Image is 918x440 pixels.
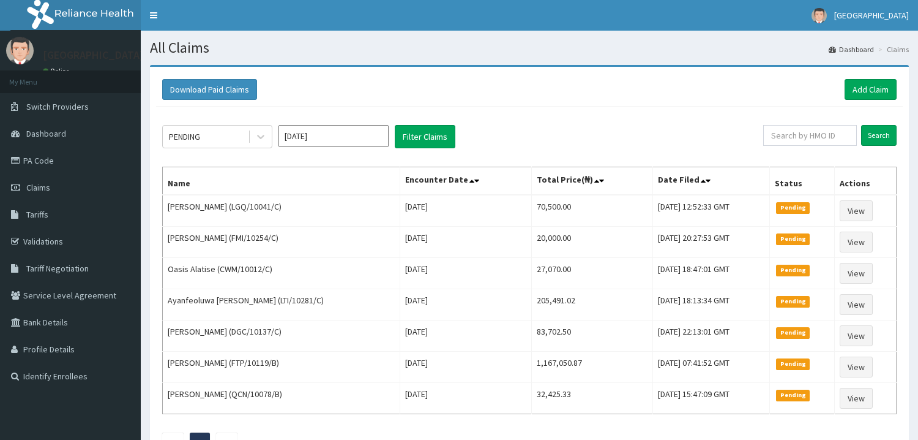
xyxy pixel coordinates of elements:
td: [PERSON_NAME] (QCN/10078/B) [163,383,400,414]
input: Search [861,125,897,146]
span: Pending [776,327,810,338]
th: Status [770,167,834,195]
span: Pending [776,265,810,276]
button: Download Paid Claims [162,79,257,100]
span: Tariffs [26,209,48,220]
td: 32,425.33 [531,383,653,414]
td: 20,000.00 [531,227,653,258]
td: 83,702.50 [531,321,653,352]
td: [DATE] [400,227,531,258]
td: Ayanfeoluwa [PERSON_NAME] (LTI/10281/C) [163,289,400,321]
th: Total Price(₦) [531,167,653,195]
td: [PERSON_NAME] (DGC/10137/C) [163,321,400,352]
td: [DATE] 12:52:33 GMT [653,195,770,227]
td: [DATE] [400,383,531,414]
span: Switch Providers [26,101,89,112]
th: Date Filed [653,167,770,195]
img: User Image [812,8,827,23]
td: [DATE] [400,195,531,227]
td: [DATE] 18:13:34 GMT [653,289,770,321]
td: 70,500.00 [531,195,653,227]
td: [DATE] [400,258,531,289]
td: [DATE] [400,352,531,383]
span: Dashboard [26,128,66,139]
a: View [840,294,873,315]
span: Claims [26,182,50,193]
td: [PERSON_NAME] (LGQ/10041/C) [163,195,400,227]
th: Actions [834,167,896,195]
td: [DATE] [400,321,531,352]
td: Oasis Alatise (CWM/10012/C) [163,258,400,289]
a: Add Claim [845,79,897,100]
a: View [840,232,873,252]
li: Claims [875,44,909,55]
span: Pending [776,202,810,213]
td: [PERSON_NAME] (FTP/10119/B) [163,352,400,383]
a: Online [43,67,72,75]
a: View [840,357,873,377]
td: [PERSON_NAME] (FMI/10254/C) [163,227,400,258]
span: Pending [776,390,810,401]
a: View [840,200,873,221]
button: Filter Claims [395,125,455,148]
td: 27,070.00 [531,258,653,289]
span: Pending [776,233,810,245]
span: Tariff Negotiation [26,263,89,274]
p: [GEOGRAPHIC_DATA] [43,50,144,61]
a: View [840,325,873,346]
img: User Image [6,37,34,64]
td: 1,167,050.87 [531,352,653,383]
div: PENDING [169,131,200,143]
input: Select Month and Year [278,125,389,147]
td: [DATE] 07:41:52 GMT [653,352,770,383]
td: 205,491.02 [531,289,653,321]
a: Dashboard [829,44,874,55]
a: View [840,263,873,284]
td: [DATE] [400,289,531,321]
td: [DATE] 22:13:01 GMT [653,321,770,352]
span: Pending [776,296,810,307]
span: Pending [776,358,810,370]
th: Name [163,167,400,195]
span: [GEOGRAPHIC_DATA] [834,10,909,21]
td: [DATE] 18:47:01 GMT [653,258,770,289]
td: [DATE] 15:47:09 GMT [653,383,770,414]
td: [DATE] 20:27:53 GMT [653,227,770,258]
th: Encounter Date [400,167,531,195]
input: Search by HMO ID [763,125,857,146]
h1: All Claims [150,40,909,56]
a: View [840,388,873,409]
